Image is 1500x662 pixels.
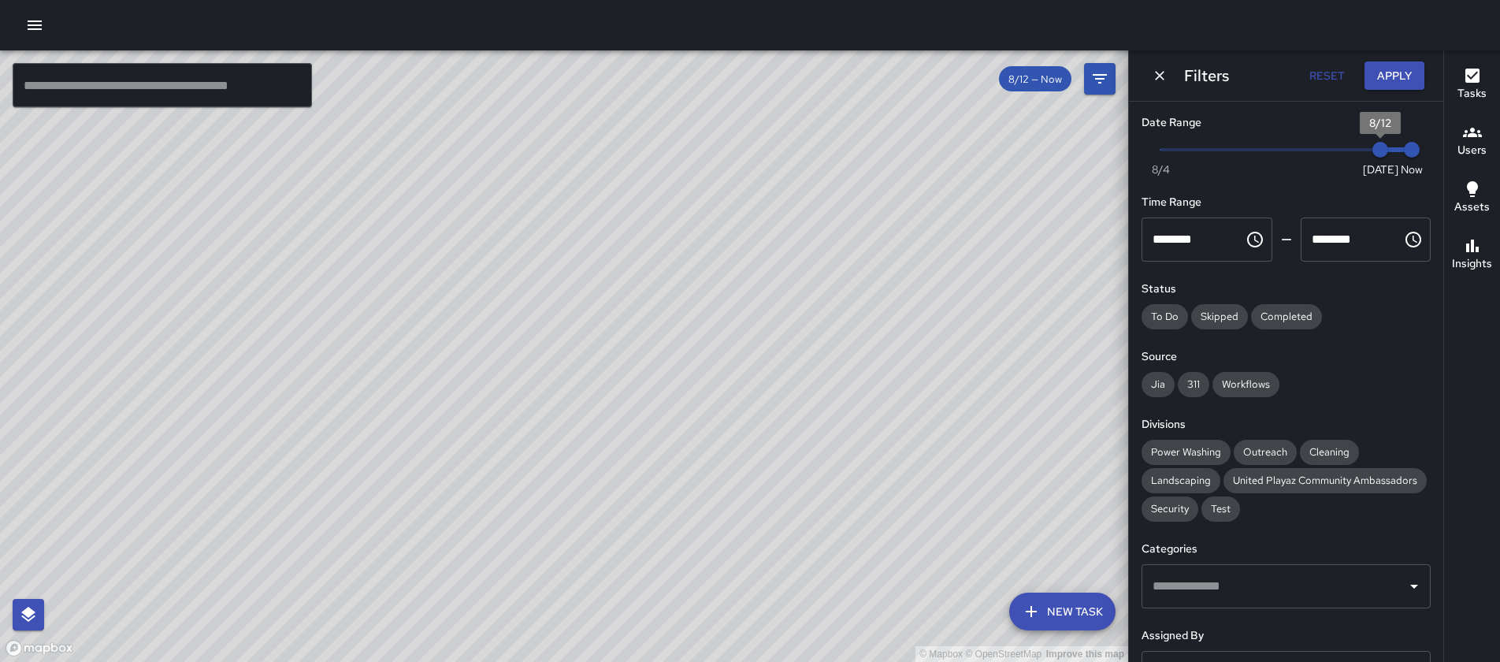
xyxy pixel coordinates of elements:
div: Completed [1251,304,1322,329]
button: Reset [1301,61,1352,91]
span: Power Washing [1142,445,1231,459]
span: Skipped [1191,310,1248,323]
h6: Status [1142,281,1431,298]
span: Outreach [1234,445,1297,459]
span: Test [1201,502,1240,515]
div: Outreach [1234,440,1297,465]
span: Now [1401,162,1423,177]
div: Landscaping [1142,468,1220,493]
h6: Time Range [1142,194,1431,211]
h6: Date Range [1142,114,1431,132]
span: Workflows [1212,377,1279,391]
button: Assets [1444,170,1500,227]
span: Cleaning [1300,445,1359,459]
button: Filters [1084,63,1116,95]
div: Workflows [1212,372,1279,397]
span: 8/12 — Now [999,73,1071,86]
h6: Source [1142,348,1431,366]
h6: Divisions [1142,416,1431,433]
div: 311 [1178,372,1209,397]
button: Dismiss [1148,64,1171,87]
button: Users [1444,113,1500,170]
h6: Filters [1184,63,1229,88]
h6: Assets [1454,199,1490,216]
span: Completed [1251,310,1322,323]
span: [DATE] [1363,162,1398,177]
h6: Users [1457,142,1487,159]
span: Jia [1142,377,1175,391]
div: Cleaning [1300,440,1359,465]
h6: Insights [1452,255,1492,273]
span: United Playaz Community Ambassadors [1223,474,1427,487]
h6: Assigned By [1142,627,1431,645]
button: Apply [1364,61,1424,91]
button: Choose time, selected time is 11:59 PM [1398,224,1429,255]
span: To Do [1142,310,1188,323]
h6: Tasks [1457,85,1487,102]
button: Open [1403,575,1425,597]
div: To Do [1142,304,1188,329]
div: United Playaz Community Ambassadors [1223,468,1427,493]
span: 8/4 [1152,162,1170,177]
span: 311 [1178,377,1209,391]
div: Skipped [1191,304,1248,329]
span: Landscaping [1142,474,1220,487]
span: 8/12 [1369,116,1391,130]
h6: Categories [1142,541,1431,558]
div: Jia [1142,372,1175,397]
button: New Task [1009,593,1116,630]
button: Insights [1444,227,1500,284]
span: Security [1142,502,1198,515]
button: Tasks [1444,57,1500,113]
div: Power Washing [1142,440,1231,465]
div: Security [1142,496,1198,522]
div: Test [1201,496,1240,522]
button: Choose time, selected time is 12:00 AM [1239,224,1271,255]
